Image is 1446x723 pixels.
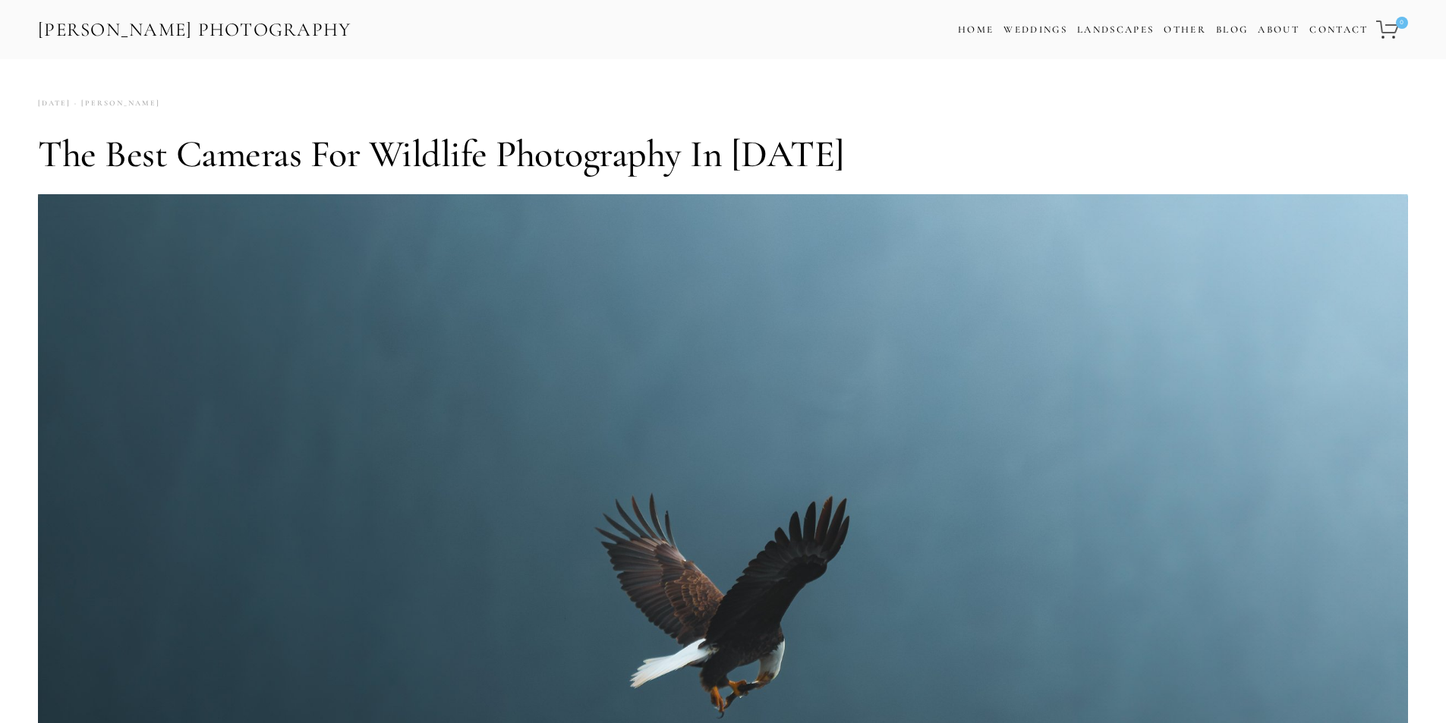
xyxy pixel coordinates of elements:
[1077,24,1154,36] a: Landscapes
[1374,11,1410,48] a: 0 items in cart
[1309,19,1368,41] a: Contact
[71,93,160,114] a: [PERSON_NAME]
[958,19,994,41] a: Home
[38,93,71,114] time: [DATE]
[1216,19,1248,41] a: Blog
[36,13,353,47] a: [PERSON_NAME] Photography
[1396,17,1408,29] span: 0
[1164,24,1206,36] a: Other
[1258,19,1300,41] a: About
[38,131,1408,177] h1: The Best Cameras for Wildlife Photography in [DATE]
[1003,24,1067,36] a: Weddings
